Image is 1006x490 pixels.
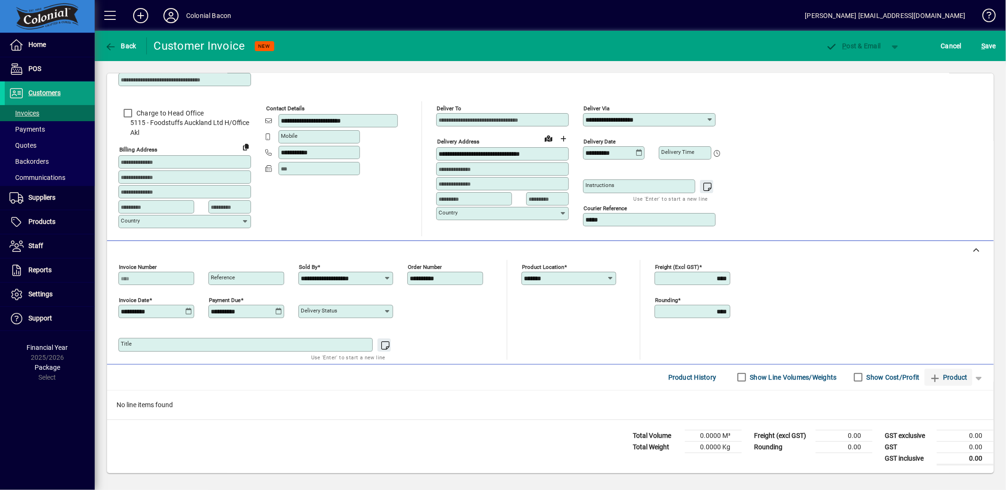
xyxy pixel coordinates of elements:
[28,314,52,322] span: Support
[28,290,53,298] span: Settings
[685,430,742,441] td: 0.0000 M³
[5,121,95,137] a: Payments
[28,41,46,48] span: Home
[28,242,43,249] span: Staff
[119,263,157,270] mat-label: Invoice number
[126,7,156,24] button: Add
[5,307,95,330] a: Support
[439,209,458,216] mat-label: Country
[28,194,55,201] span: Suppliers
[299,263,317,270] mat-label: Sold by
[981,38,996,53] span: ave
[5,210,95,234] a: Products
[880,453,937,464] td: GST inclusive
[880,441,937,453] td: GST
[9,109,39,117] span: Invoices
[826,42,881,50] span: ost & Email
[665,369,720,386] button: Product History
[156,7,186,24] button: Profile
[311,352,386,363] mat-hint: Use 'Enter' to start a new line
[821,37,886,54] button: Post & Email
[5,33,95,57] a: Home
[981,42,985,50] span: S
[5,283,95,306] a: Settings
[135,108,204,118] label: Charge to Head Office
[5,169,95,186] a: Communications
[259,43,270,49] span: NEW
[843,42,847,50] span: P
[118,118,251,138] span: 5115 - Foodstuffs Auckland Ltd H/Office Akl
[655,296,678,303] mat-label: Rounding
[816,430,872,441] td: 0.00
[437,105,461,112] mat-label: Deliver To
[35,364,60,371] span: Package
[28,266,52,274] span: Reports
[522,263,564,270] mat-label: Product location
[5,153,95,169] a: Backorders
[186,8,231,23] div: Colonial Bacon
[584,205,627,212] mat-label: Courier Reference
[805,8,966,23] div: [PERSON_NAME] [EMAIL_ADDRESS][DOMAIN_NAME]
[28,89,61,97] span: Customers
[584,105,610,112] mat-label: Deliver via
[301,307,337,314] mat-label: Delivery status
[685,441,742,453] td: 0.0000 Kg
[5,234,95,258] a: Staff
[628,441,685,453] td: Total Weight
[941,38,962,53] span: Cancel
[121,340,132,347] mat-label: Title
[937,453,994,464] td: 0.00
[937,441,994,453] td: 0.00
[816,441,872,453] td: 0.00
[28,218,55,225] span: Products
[9,125,45,133] span: Payments
[584,138,616,145] mat-label: Delivery date
[5,137,95,153] a: Quotes
[102,37,139,54] button: Back
[975,2,994,33] a: Knowledge Base
[5,258,95,282] a: Reports
[748,373,837,382] label: Show Line Volumes/Weights
[5,105,95,121] a: Invoices
[929,370,968,385] span: Product
[5,57,95,81] a: POS
[121,217,140,224] mat-label: Country
[925,369,972,386] button: Product
[408,263,442,270] mat-label: Order number
[585,182,614,188] mat-label: Instructions
[979,37,998,54] button: Save
[209,296,241,303] mat-label: Payment due
[9,174,65,181] span: Communications
[119,296,149,303] mat-label: Invoice date
[27,344,68,351] span: Financial Year
[655,263,699,270] mat-label: Freight (excl GST)
[749,430,816,441] td: Freight (excl GST)
[5,186,95,210] a: Suppliers
[628,430,685,441] td: Total Volume
[634,193,708,204] mat-hint: Use 'Enter' to start a new line
[281,133,297,139] mat-label: Mobile
[238,139,253,154] button: Copy to Delivery address
[749,441,816,453] td: Rounding
[661,149,694,155] mat-label: Delivery time
[880,430,937,441] td: GST exclusive
[556,131,571,146] button: Choose address
[154,38,245,53] div: Customer Invoice
[9,158,49,165] span: Backorders
[105,42,136,50] span: Back
[211,274,235,281] mat-label: Reference
[9,142,36,149] span: Quotes
[541,131,556,146] a: View on map
[865,373,920,382] label: Show Cost/Profit
[28,65,41,72] span: POS
[939,37,964,54] button: Cancel
[107,391,994,419] div: No line items found
[95,37,147,54] app-page-header-button: Back
[668,370,717,385] span: Product History
[937,430,994,441] td: 0.00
